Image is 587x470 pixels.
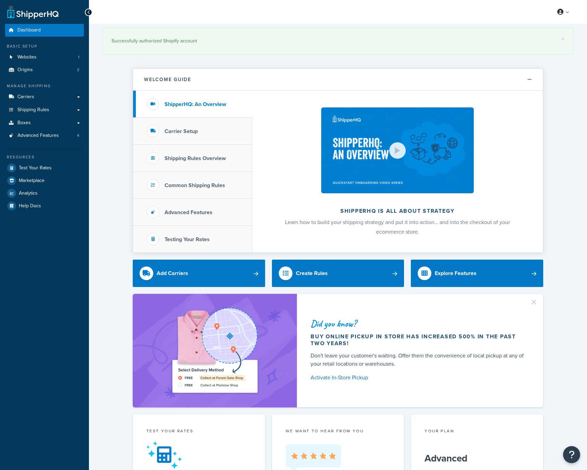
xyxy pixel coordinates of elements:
[311,352,527,368] div: Don't leave your customer's waiting. Offer them the convenience of local pickup at any of your re...
[165,209,212,216] h3: Advanced Features
[19,203,41,209] span: Help Docs
[5,200,84,212] a: Help Docs
[5,64,84,76] a: Origins2
[144,77,191,82] h2: Welcome Guide
[17,54,37,60] span: Websites
[165,182,225,188] h3: Common Shipping Rules
[165,128,198,134] h3: Carrier Setup
[5,104,84,116] a: Shipping Rules
[153,304,277,397] img: ad-shirt-map-b0359fc47e01cab431d101c4b569394f6a03f54285957d908178d52f29eb9668.png
[133,260,265,287] a: Add Carriers
[5,83,84,89] div: Manage Shipping
[5,129,84,142] li: Advanced Features
[146,428,251,436] div: Test your rates
[5,162,84,174] a: Test Your Rates
[311,333,527,347] div: Buy online pickup in store has increased 500% in the past two years!
[165,236,210,243] h3: Testing Your Rates
[286,428,391,434] p: we want to hear from you
[5,43,84,49] div: Basic Setup
[425,453,530,464] h5: Advanced
[5,117,84,129] a: Boxes
[19,165,52,171] span: Test Your Rates
[133,69,543,91] button: Welcome Guide
[411,260,543,287] a: Explore Features
[5,64,84,76] li: Origins
[17,120,31,126] span: Boxes
[5,154,84,160] div: Resources
[562,36,564,42] a: ×
[5,24,84,37] a: Dashboard
[17,94,34,100] span: Carriers
[19,178,44,184] span: Marketplace
[17,67,33,73] span: Origins
[5,91,84,103] a: Carriers
[157,269,188,278] div: Add Carriers
[165,101,226,107] h3: ShipperHQ: An Overview
[112,36,564,46] div: Successfully authorized Shopify account
[78,54,79,60] span: 1
[19,191,38,196] span: Analytics
[5,51,84,64] li: Websites
[425,428,530,436] div: Your Plan
[563,446,580,463] button: Open Resource Center
[311,319,527,328] div: Did you know?
[5,129,84,142] a: Advanced Features4
[272,260,404,287] a: Create Rules
[296,269,328,278] div: Create Rules
[435,269,477,278] div: Explore Features
[165,155,226,161] h3: Shipping Rules Overview
[77,133,79,139] span: 4
[285,218,510,236] span: Learn how to build your shipping strategy and put it into action… and into the checkout of your e...
[17,133,59,139] span: Advanced Features
[5,51,84,64] a: Websites1
[270,208,525,214] h2: ShipperHQ is all about strategy
[77,67,79,73] span: 2
[311,373,527,382] a: Activate In-Store Pickup
[17,27,41,33] span: Dashboard
[321,107,474,193] img: ShipperHQ is all about strategy
[17,107,49,113] span: Shipping Rules
[5,174,84,187] a: Marketplace
[5,187,84,199] a: Analytics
